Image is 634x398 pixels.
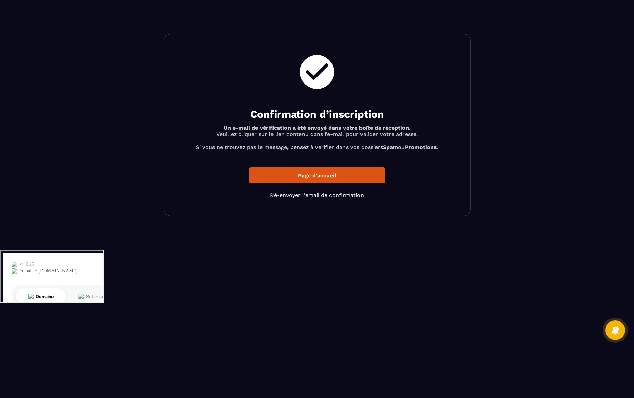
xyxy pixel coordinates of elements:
img: check [296,51,338,92]
img: logo_orange.svg [11,11,16,16]
a: Page d'accueil [249,167,385,183]
p: Veuillez cliquer sur le lien contenu dans l’e-mail pour valider votre adresse. Si vous ne trouvez... [181,124,453,150]
img: tab_keywords_by_traffic_grey.svg [77,43,83,48]
a: Ré-envoyer l'email de confirmation [270,192,364,198]
div: Mots-clés [85,44,104,48]
img: website_grey.svg [11,18,16,23]
b: Promotions [405,144,437,150]
img: tab_domain_overview_orange.svg [28,43,33,48]
div: Domaine [35,44,53,48]
b: Un e-mail de vérification a été envoyé dans votre boîte de réception. [224,124,411,131]
div: v 4.0.25 [19,11,33,16]
b: Spam [383,144,398,150]
h2: Confirmation d’inscription [181,107,453,121]
div: Domaine: [DOMAIN_NAME] [18,18,77,23]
